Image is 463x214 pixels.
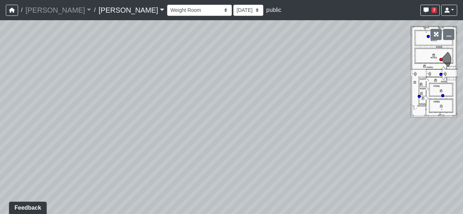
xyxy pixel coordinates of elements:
a: [PERSON_NAME] [25,3,91,17]
button: 7 [420,5,440,16]
iframe: Ybug feedback widget [5,200,48,214]
span: / [91,3,98,17]
a: [PERSON_NAME] [98,3,164,17]
span: 7 [432,7,437,13]
span: / [18,3,25,17]
span: public [266,7,281,13]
